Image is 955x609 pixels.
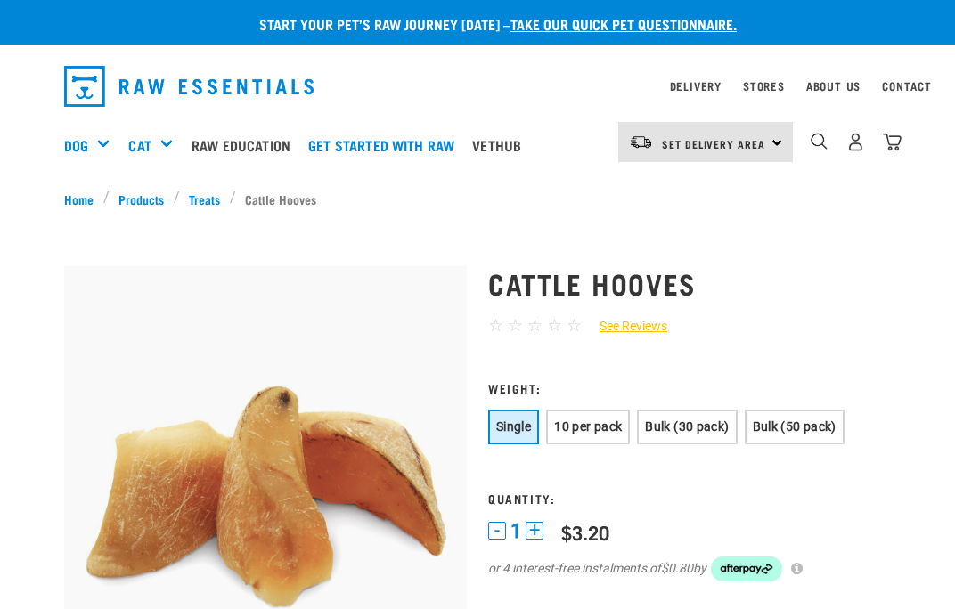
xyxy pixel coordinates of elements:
[882,83,932,89] a: Contact
[50,59,905,114] nav: dropdown navigation
[488,315,503,336] span: ☆
[527,315,543,336] span: ☆
[711,556,782,581] img: Afterpay
[304,110,468,181] a: Get started with Raw
[561,521,609,543] div: $3.20
[753,419,837,434] span: Bulk (50 pack)
[846,133,865,151] img: user.png
[468,110,535,181] a: Vethub
[488,381,891,394] h3: Weight:
[488,522,506,540] button: -
[745,410,845,444] button: Bulk (50 pack)
[180,190,230,208] a: Treats
[547,315,562,336] span: ☆
[488,556,891,581] div: or 4 interest-free instalments of by
[811,133,828,150] img: home-icon-1@2x.png
[187,110,304,181] a: Raw Education
[510,522,521,540] span: 1
[645,419,729,434] span: Bulk (30 pack)
[582,317,667,336] a: See Reviews
[508,315,523,336] span: ☆
[637,410,737,444] button: Bulk (30 pack)
[743,83,785,89] a: Stores
[488,491,891,505] h3: Quantity:
[128,134,151,156] a: Cat
[554,419,622,434] span: 10 per pack
[883,133,902,151] img: home-icon@2x.png
[546,410,630,444] button: 10 per pack
[567,315,582,336] span: ☆
[662,141,765,147] span: Set Delivery Area
[64,66,314,107] img: Raw Essentials Logo
[806,83,861,89] a: About Us
[488,267,891,299] h1: Cattle Hooves
[64,134,88,156] a: Dog
[670,83,722,89] a: Delivery
[526,522,543,540] button: +
[661,559,693,578] span: $0.80
[488,410,539,444] button: Single
[496,419,531,434] span: Single
[110,190,174,208] a: Products
[64,190,103,208] a: Home
[64,190,891,208] nav: breadcrumbs
[510,20,737,28] a: take our quick pet questionnaire.
[629,134,653,150] img: van-moving.png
